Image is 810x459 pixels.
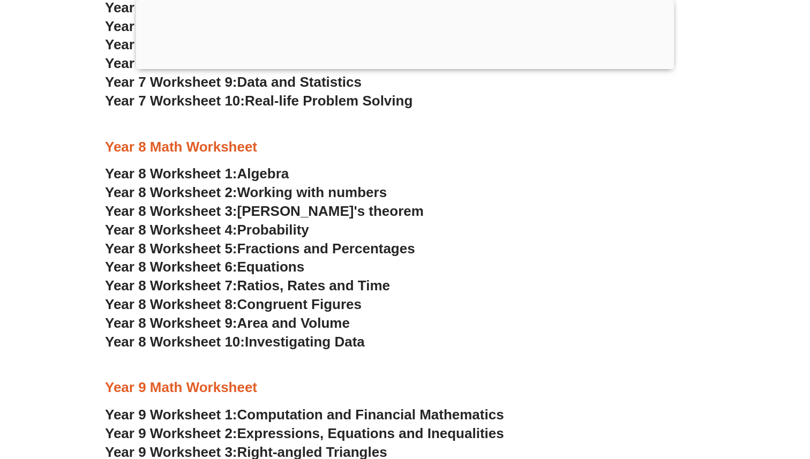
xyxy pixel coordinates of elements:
a: Year 7 Worksheet 9:Data and Statistics [105,74,362,90]
span: Year 8 Worksheet 7: [105,277,237,294]
span: Year 8 Worksheet 4: [105,222,237,238]
span: Year 7 Worksheet 10: [105,93,245,109]
span: Probability [237,222,309,238]
a: Year 9 Worksheet 1:Computation and Financial Mathematics [105,407,504,423]
a: Year 8 Worksheet 2:Working with numbers [105,184,387,200]
span: Year 7 Worksheet 6: [105,18,237,34]
h3: Year 9 Math Worksheet [105,379,705,397]
span: Year 8 Worksheet 1: [105,165,237,182]
h3: Year 8 Math Worksheet [105,138,705,156]
span: Ratios, Rates and Time [237,277,390,294]
span: Year 9 Worksheet 2: [105,425,237,441]
span: Computation and Financial Mathematics [237,407,504,423]
span: Year 7 Worksheet 7: [105,36,237,52]
a: Year 8 Worksheet 6:Equations [105,259,304,275]
a: Year 7 Worksheet 6:Probability [105,18,309,34]
a: Year 8 Worksheet 9:Area and Volume [105,315,350,331]
span: Working with numbers [237,184,387,200]
a: Year 8 Worksheet 5:Fractions and Percentages [105,240,415,257]
a: Year 8 Worksheet 4:Probability [105,222,309,238]
span: Year 8 Worksheet 2: [105,184,237,200]
span: Year 7 Worksheet 8: [105,55,237,71]
a: Year 8 Worksheet 8:Congruent Figures [105,296,362,312]
a: Year 7 Worksheet 10:Real-life Problem Solving [105,93,412,109]
span: Data and Statistics [237,74,362,90]
span: Year 7 Worksheet 9: [105,74,237,90]
a: Year 7 Worksheet 8:Measurements [105,55,334,71]
span: Area and Volume [237,315,350,331]
span: Year 8 Worksheet 5: [105,240,237,257]
a: Year 9 Worksheet 2:Expressions, Equations and Inequalities [105,425,504,441]
a: Year 8 Worksheet 10:Investigating Data [105,334,365,350]
span: Year 8 Worksheet 3: [105,203,237,219]
span: Real-life Problem Solving [245,93,412,109]
span: [PERSON_NAME]'s theorem [237,203,424,219]
span: Equations [237,259,305,275]
a: Year 8 Worksheet 1:Algebra [105,165,289,182]
iframe: Chat Widget [626,338,810,459]
a: Year 8 Worksheet 7:Ratios, Rates and Time [105,277,390,294]
span: Congruent Figures [237,296,362,312]
span: Year 8 Worksheet 10: [105,334,245,350]
span: Year 8 Worksheet 6: [105,259,237,275]
span: Investigating Data [245,334,365,350]
span: Year 9 Worksheet 1: [105,407,237,423]
span: Algebra [237,165,289,182]
span: Year 8 Worksheet 8: [105,296,237,312]
span: Fractions and Percentages [237,240,415,257]
a: Year 8 Worksheet 3:[PERSON_NAME]'s theorem [105,203,424,219]
span: Year 8 Worksheet 9: [105,315,237,331]
a: Year 7 Worksheet 7:Geometry [105,36,302,52]
span: Expressions, Equations and Inequalities [237,425,504,441]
